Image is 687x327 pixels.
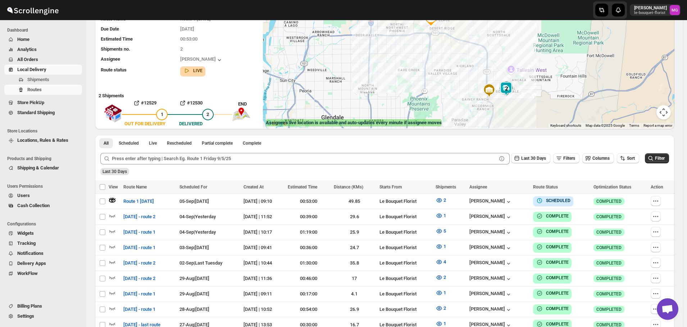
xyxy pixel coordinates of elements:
button: Sort [617,153,639,163]
span: Last 30 Days [103,169,127,174]
button: [DATE] - route 1 [119,304,160,315]
button: [DATE] - route 1 [119,288,160,300]
span: Complete [243,140,261,146]
div: [DATE] | 09:41 [244,244,283,251]
span: 1 [443,213,446,218]
button: [DATE] - route 1 [119,226,160,238]
span: Assignee [469,184,487,190]
span: COMPLETED [596,229,622,235]
span: Analytics [17,47,37,52]
b: COMPLETE [546,275,569,280]
b: COMPLETE [546,322,569,327]
div: [DATE] | 09:11 [244,290,283,298]
button: User menu [630,4,681,16]
span: Map data ©2025 Google [586,123,625,127]
span: COMPLETED [596,291,622,297]
button: [DATE] - route 2 [119,211,160,223]
span: 03-Sep | [DATE] [179,245,209,250]
span: Route status [101,67,127,73]
span: 1 [443,290,446,295]
div: DELIVERED [179,120,203,127]
span: Users Permissions [7,183,83,189]
span: Routes [27,87,42,92]
div: 00:46:00 [288,275,329,282]
span: 2 [206,112,209,117]
img: Google [265,119,288,128]
span: Shipments [436,184,456,190]
p: [PERSON_NAME] [634,5,667,11]
button: [PERSON_NAME] [469,198,512,205]
button: 1 [431,241,450,252]
div: [DATE] | 10:52 [244,306,283,313]
button: Analytics [4,45,82,55]
div: 24.7 [334,244,375,251]
span: Route Status [533,184,558,190]
div: Le Bouquet Florist [379,260,431,267]
button: All routes [99,138,113,148]
button: 2 [431,195,450,206]
span: Users [17,193,30,198]
button: [PERSON_NAME] [469,275,512,282]
span: Products and Shipping [7,156,83,162]
button: COMPLETE [536,259,569,266]
button: WorkFlow [4,268,82,279]
button: [PERSON_NAME] [469,229,512,236]
button: Billing Plans [4,301,82,311]
span: 2 [443,305,446,311]
div: 00:39:00 [288,213,329,220]
div: 35.8 [334,260,375,267]
b: COMPLETE [546,244,569,249]
input: Press enter after typing | Search Eg. Route 1 Friday 9/5/25 [112,153,497,164]
span: Home [17,37,29,42]
b: #12530 [187,100,203,106]
button: Widgets [4,228,82,238]
span: Locations, Rules & Rates [17,137,68,143]
span: Route 1 [DATE] [123,198,154,205]
button: Locations, Rules & Rates [4,135,82,145]
span: [DATE] - route 1 [123,244,155,251]
button: [PERSON_NAME] [469,244,512,252]
div: Le Bouquet Florist [379,198,431,205]
button: [PERSON_NAME] [469,260,512,267]
button: 4 [431,256,450,268]
span: 00:53:00 [180,36,197,42]
span: 1 [443,321,446,326]
span: Filters [563,156,575,161]
div: 17 [334,275,375,282]
button: Shipments [4,75,82,85]
div: Le Bouquet Florist [379,275,431,282]
div: [DATE] | 10:17 [244,229,283,236]
button: 5 [431,225,450,237]
span: Filter [655,156,665,161]
div: 00:17:00 [288,290,329,298]
span: 04-Sep | Yesterday [179,229,216,235]
span: Shipments [27,77,49,82]
div: 00:54:00 [288,306,329,313]
span: Starts From [379,184,402,190]
span: Distance (KMs) [334,184,363,190]
button: COMPLETE [536,243,569,251]
span: Delivery Apps [17,261,46,266]
span: [DATE] [180,26,194,32]
span: [DATE] - route 1 [123,229,155,236]
span: [DATE] - route 2 [123,213,155,220]
div: Le Bouquet Florist [379,244,431,251]
button: [PERSON_NAME] [469,214,512,221]
button: Columns [582,153,614,163]
div: Le Bouquet Florist [379,306,431,313]
span: COMPLETED [596,198,622,204]
div: Le Bouquet Florist [379,229,431,236]
p: le-bouquet-florist [634,11,667,15]
span: Store PickUp [17,100,44,105]
img: ScrollEngine [6,1,60,19]
span: [DATE] - route 2 [123,260,155,267]
div: [DATE] | 11:52 [244,213,283,220]
button: 2 [431,303,450,314]
span: View [109,184,118,190]
span: Rescheduled [167,140,192,146]
button: Last 30 Days [511,153,550,163]
button: Filters [553,153,579,163]
button: Map camera controls [656,105,671,120]
button: 1 [431,210,450,221]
